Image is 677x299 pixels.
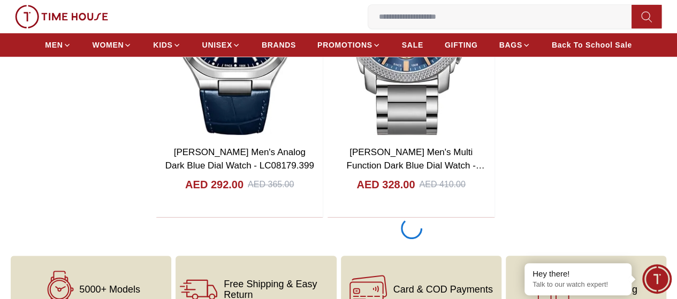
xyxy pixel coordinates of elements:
div: Chat Widget [642,264,672,294]
a: MEN [45,35,71,55]
span: WOMEN [93,40,124,50]
span: MEN [45,40,63,50]
span: Card & COD Payments [393,284,493,295]
a: [PERSON_NAME] Men's Analog Dark Blue Dial Watch - LC08179.399 [165,147,314,171]
img: ... [15,5,108,28]
a: KIDS [153,35,180,55]
a: GIFTING [445,35,478,55]
h4: AED 328.00 [356,177,415,192]
a: WOMEN [93,35,132,55]
a: SALE [402,35,423,55]
span: 5000+ Models [79,284,140,295]
div: AED 365.00 [248,178,294,191]
p: Talk to our watch expert! [533,280,623,289]
span: KIDS [153,40,172,50]
span: SALE [402,40,423,50]
a: BRANDS [262,35,296,55]
span: BAGS [499,40,522,50]
a: UNISEX [202,35,240,55]
span: Back To School Sale [552,40,632,50]
a: [PERSON_NAME] Men's Multi Function Dark Blue Dial Watch - LC08177.390 [346,147,484,185]
div: Hey there! [533,269,623,279]
a: Back To School Sale [552,35,632,55]
a: PROMOTIONS [317,35,381,55]
span: PROMOTIONS [317,40,372,50]
span: UNISEX [202,40,232,50]
div: AED 410.00 [419,178,465,191]
a: BAGS [499,35,530,55]
span: BRANDS [262,40,296,50]
span: GIFTING [445,40,478,50]
h4: AED 292.00 [185,177,244,192]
